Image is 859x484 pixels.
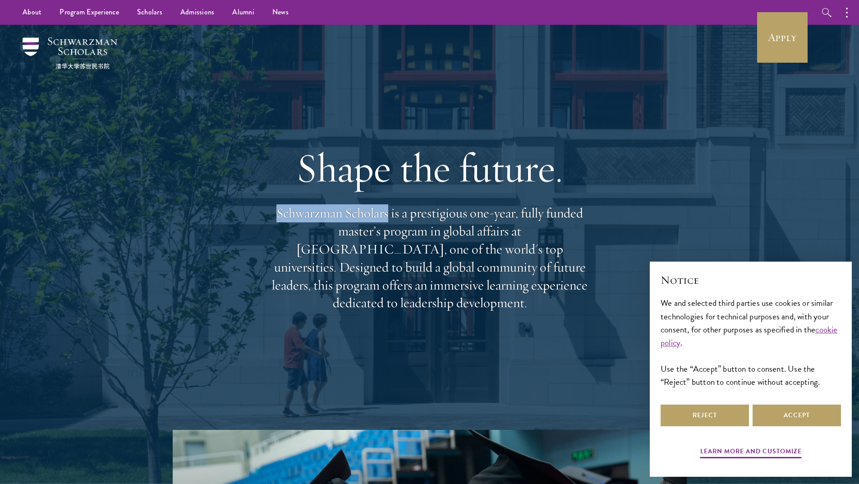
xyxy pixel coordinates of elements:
[267,143,592,193] h1: Shape the future.
[661,405,749,426] button: Reject
[661,272,841,288] h2: Notice
[661,323,838,349] a: cookie policy
[753,405,841,426] button: Accept
[700,446,802,460] button: Learn more and customize
[757,12,808,63] a: Apply
[661,296,841,388] div: We and selected third parties use cookies or similar technologies for technical purposes and, wit...
[23,37,117,69] img: Schwarzman Scholars
[267,204,592,312] p: Schwarzman Scholars is a prestigious one-year, fully funded master’s program in global affairs at...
